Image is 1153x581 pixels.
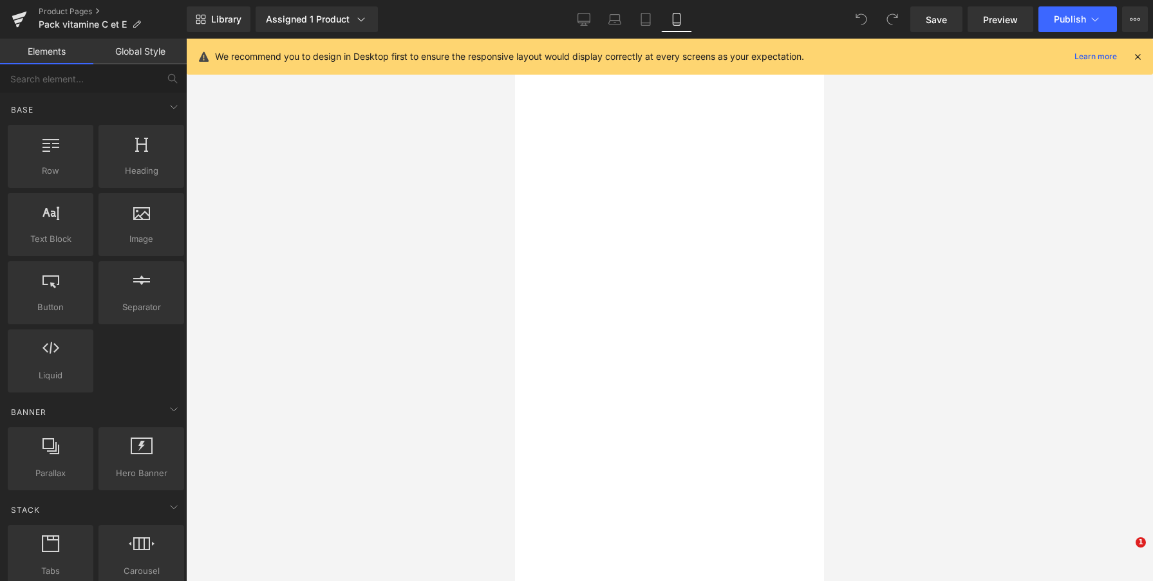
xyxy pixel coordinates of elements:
[879,6,905,32] button: Redo
[187,6,250,32] a: New Library
[12,466,89,480] span: Parallax
[215,50,804,64] p: We recommend you to design in Desktop first to ensure the responsive layout would display correct...
[848,6,874,32] button: Undo
[102,466,180,480] span: Hero Banner
[93,39,187,64] a: Global Style
[102,232,180,246] span: Image
[266,13,368,26] div: Assigned 1 Product
[12,164,89,178] span: Row
[661,6,692,32] a: Mobile
[1122,6,1148,32] button: More
[926,13,947,26] span: Save
[12,232,89,246] span: Text Block
[10,406,48,418] span: Banner
[10,504,41,516] span: Stack
[1136,537,1146,548] span: 1
[211,14,241,25] span: Library
[12,300,89,314] span: Button
[12,564,89,578] span: Tabs
[10,104,35,116] span: Base
[630,6,661,32] a: Tablet
[102,300,180,314] span: Separator
[102,564,180,578] span: Carousel
[12,369,89,382] span: Liquid
[1109,537,1140,568] iframe: Intercom live chat
[983,13,1018,26] span: Preview
[39,6,187,17] a: Product Pages
[1069,49,1122,64] a: Learn more
[1054,14,1086,24] span: Publish
[102,164,180,178] span: Heading
[968,6,1033,32] a: Preview
[1038,6,1117,32] button: Publish
[568,6,599,32] a: Desktop
[599,6,630,32] a: Laptop
[39,19,127,30] span: Pack vitamine C et E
